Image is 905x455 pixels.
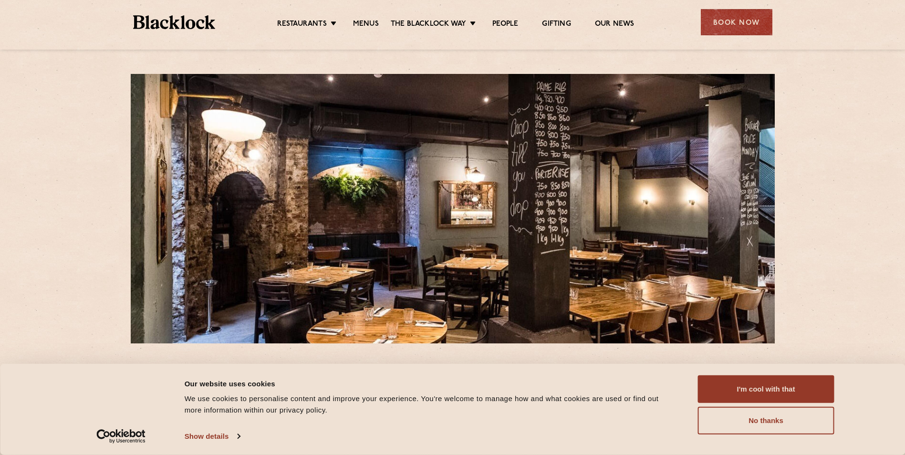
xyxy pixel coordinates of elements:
[595,20,635,30] a: Our News
[353,20,379,30] a: Menus
[185,393,676,416] div: We use cookies to personalise content and improve your experience. You're welcome to manage how a...
[79,429,163,444] a: Usercentrics Cookiebot - opens in a new window
[185,429,240,444] a: Show details
[701,9,772,35] div: Book Now
[391,20,466,30] a: The Blacklock Way
[133,15,216,29] img: BL_Textured_Logo-footer-cropped.svg
[698,375,834,403] button: I'm cool with that
[277,20,327,30] a: Restaurants
[698,407,834,434] button: No thanks
[185,378,676,389] div: Our website uses cookies
[542,20,571,30] a: Gifting
[492,20,518,30] a: People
